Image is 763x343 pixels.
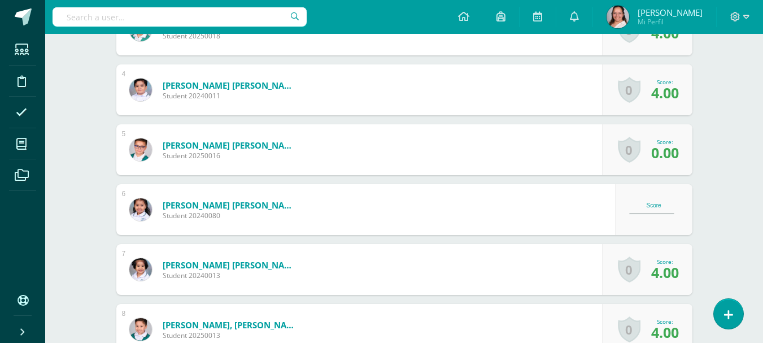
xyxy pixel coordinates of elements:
span: Student 20250013 [163,331,298,340]
img: a9f4de40d095c79180d724b5c765137a.png [129,198,152,221]
a: 0 [618,77,640,103]
span: 4.00 [651,323,679,342]
span: 4.00 [651,263,679,282]
a: 0 [618,137,640,163]
a: [PERSON_NAME] [PERSON_NAME] [163,199,298,211]
a: 0 [618,316,640,342]
div: Score: [651,318,679,325]
span: 4.00 [651,83,679,102]
a: [PERSON_NAME] [PERSON_NAME] [163,259,298,271]
span: Student 20240011 [163,91,298,101]
a: 0 [618,257,640,283]
a: [PERSON_NAME], [PERSON_NAME] [163,319,298,331]
a: [PERSON_NAME] [PERSON_NAME] [163,140,298,151]
span: [PERSON_NAME] [638,7,703,18]
img: 70a936bd47fefa926eb9d39046414b1d.png [129,79,152,101]
span: Student 20240080 [163,211,298,220]
span: Mi Perfil [638,17,703,27]
div: Score: [651,78,679,86]
span: Student 20240013 [163,271,298,280]
span: Student 20250018 [163,31,230,41]
img: dc5ff4e07cc4005fde0d66d8b3792a65.png [607,6,629,28]
input: Search a user… [53,7,307,27]
a: [PERSON_NAME] [PERSON_NAME] [163,80,298,91]
div: Score: [651,258,679,266]
div: Score: [651,138,679,146]
img: 229db74a208ec29d974eaa6b75b85331.png [129,138,152,161]
div: Score [629,202,679,209]
img: fa430393a59f8f1774dd6cb439fba9a6.png [129,258,152,281]
img: ab9db13dc40f7f7f6cddc1adb6c3844d.png [129,318,152,341]
span: 0.00 [651,143,679,162]
span: Student 20250016 [163,151,298,160]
